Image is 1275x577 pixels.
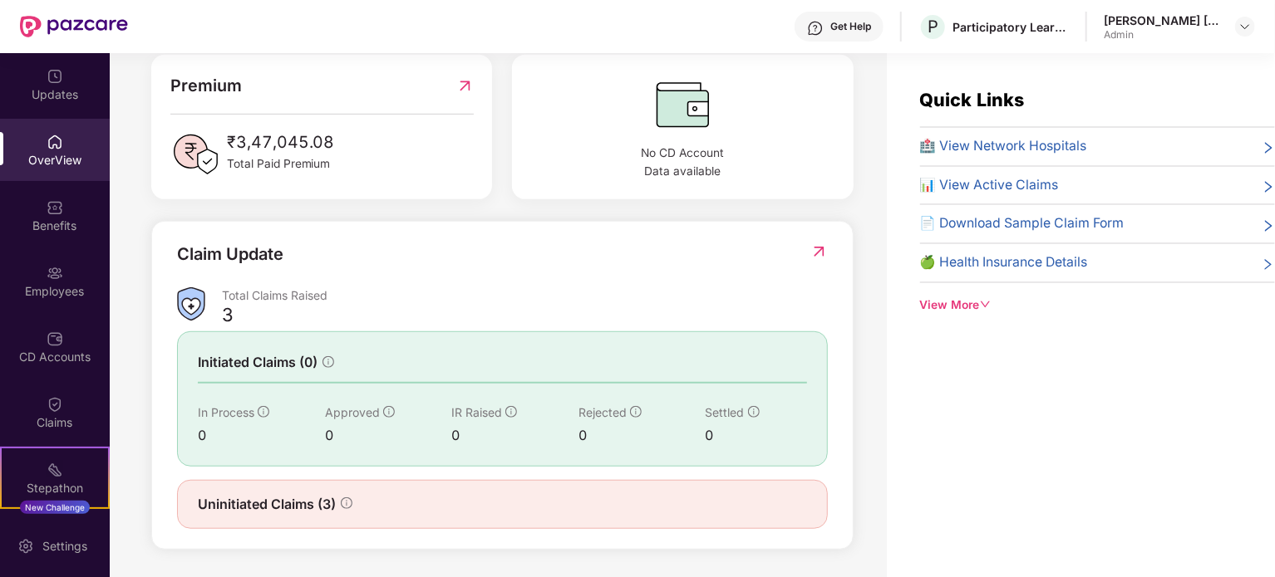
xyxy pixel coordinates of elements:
[47,396,63,413] img: svg+xml;base64,PHN2ZyBpZD0iQ2xhaW0iIHhtbG5zPSJodHRwOi8vd3d3LnczLm9yZy8yMDAwL3N2ZyIgd2lkdGg9IjIwIi...
[258,406,269,418] span: info-circle
[17,538,34,555] img: svg+xml;base64,PHN2ZyBpZD0iU2V0dGluZy0yMHgyMCIgeG1sbnM9Imh0dHA6Ly93d3cudzMub3JnLzIwMDAvc3ZnIiB3aW...
[810,243,828,260] img: RedirectIcon
[198,494,336,515] span: Uninitiated Claims (3)
[706,425,807,446] div: 0
[1104,28,1220,42] div: Admin
[920,89,1025,110] span: Quick Links
[383,406,395,418] span: info-circle
[198,352,318,373] span: Initiated Claims (0)
[531,144,834,180] span: No CD Account Data available
[177,287,205,321] img: ClaimsSummaryIcon
[20,501,90,514] div: New Challenge
[47,265,63,281] img: svg+xml;base64,PHN2ZyBpZD0iRW1wbG95ZWVzIiB4bWxucz0iaHR0cDovL3d3dy53My5vcmcvMjAwMC9zdmciIHdpZHRoPS...
[325,405,380,419] span: Approved
[630,406,642,418] span: info-circle
[920,213,1125,234] span: 📄 Download Sample Claim Form
[953,19,1069,35] div: Participatory Learning and action network foundation
[748,406,760,418] span: info-circle
[451,425,578,446] div: 0
[706,405,745,419] span: Settled
[505,406,517,418] span: info-circle
[928,17,938,37] span: P
[830,20,871,33] div: Get Help
[1238,20,1252,33] img: svg+xml;base64,PHN2ZyBpZD0iRHJvcGRvd24tMzJ4MzIiIHhtbG5zPSJodHRwOi8vd3d3LnczLm9yZy8yMDAwL3N2ZyIgd2...
[920,296,1275,315] div: View More
[47,462,63,478] img: svg+xml;base64,PHN2ZyB4bWxucz0iaHR0cDovL3d3dy53My5vcmcvMjAwMC9zdmciIHdpZHRoPSIyMSIgaGVpZ2h0PSIyMC...
[451,405,502,419] span: IR Raised
[177,242,283,267] div: Claim Update
[222,287,828,303] div: Total Claims Raised
[222,303,234,326] div: 3
[2,480,108,496] div: Stepathon
[1262,139,1275,157] span: right
[1262,178,1275,196] span: right
[807,20,824,37] img: svg+xml;base64,PHN2ZyBpZD0iSGVscC0zMngzMiIgeG1sbnM9Imh0dHA6Ly93d3cudzMub3JnLzIwMDAvc3ZnIiB3aWR0aD...
[578,425,706,446] div: 0
[920,175,1059,196] span: 📊 View Active Claims
[1262,256,1275,273] span: right
[198,405,254,419] span: In Process
[325,425,452,446] div: 0
[322,356,334,368] span: info-circle
[1262,217,1275,234] span: right
[578,405,627,419] span: Rejected
[47,134,63,150] img: svg+xml;base64,PHN2ZyBpZD0iSG9tZSIgeG1sbnM9Imh0dHA6Ly93d3cudzMub3JnLzIwMDAvc3ZnIiB3aWR0aD0iMjAiIG...
[37,538,92,555] div: Settings
[456,73,474,99] img: RedirectIcon
[341,497,352,509] span: info-circle
[47,330,63,347] img: svg+xml;base64,PHN2ZyBpZD0iQ0RfQWNjb3VudHMiIGRhdGEtbmFtZT0iQ0QgQWNjb3VudHMiIHhtbG5zPSJodHRwOi8vd3...
[227,155,335,174] span: Total Paid Premium
[170,73,242,99] span: Premium
[531,73,834,136] img: CDBalanceIcon
[920,252,1088,273] span: 🍏 Health Insurance Details
[170,130,220,179] img: PaidPremiumIcon
[227,130,335,155] span: ₹3,47,045.08
[980,299,992,311] span: down
[20,16,128,37] img: New Pazcare Logo
[47,199,63,216] img: svg+xml;base64,PHN2ZyBpZD0iQmVuZWZpdHMiIHhtbG5zPSJodHRwOi8vd3d3LnczLm9yZy8yMDAwL3N2ZyIgd2lkdGg9Ij...
[47,68,63,85] img: svg+xml;base64,PHN2ZyBpZD0iVXBkYXRlZCIgeG1sbnM9Imh0dHA6Ly93d3cudzMub3JnLzIwMDAvc3ZnIiB3aWR0aD0iMj...
[1104,12,1220,28] div: [PERSON_NAME] [PERSON_NAME]
[198,425,325,446] div: 0
[920,136,1087,157] span: 🏥 View Network Hospitals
